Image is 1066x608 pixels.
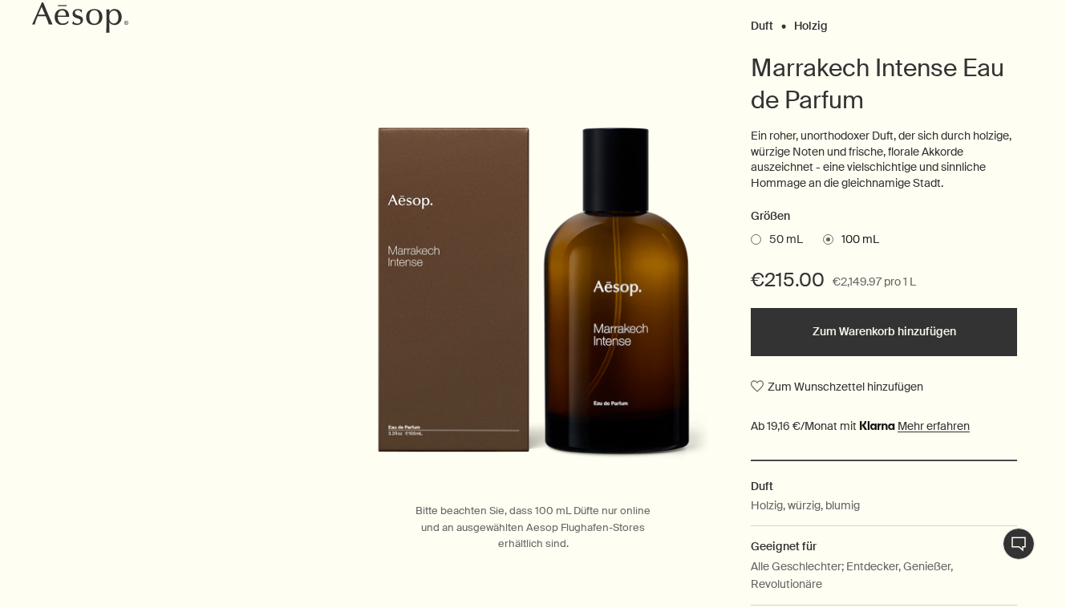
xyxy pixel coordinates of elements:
button: Zum Wunschzettel hinzufügen [751,372,923,401]
a: Duft [751,18,773,26]
h1: Marrakech Intense Eau de Parfum [751,52,1017,116]
span: €215.00 [751,267,825,293]
svg: Aesop [32,2,128,34]
a: Holzig [794,18,828,26]
p: Ein roher, unorthodoxer Duft, der sich durch holzige, würzige Noten und frische, florale Akkorde ... [751,128,1017,191]
img: Marrakech Intense Eau de Parfum 100 mL in amber glass bottle with outer carton [357,127,710,486]
span: 100 mL [833,232,879,248]
span: €2,149.97 pro 1 L [833,273,916,292]
p: Alle Geschlechter; Entdecker, Genießer, Revolutionäre [751,557,1017,594]
span: 50 mL [761,232,803,248]
button: Live-Support Chat [1003,528,1035,560]
button: Zum Warenkorb hinzufügen - €215.00 [751,308,1017,356]
h2: Duft [751,477,1017,495]
h2: Geeignet für [751,537,1017,555]
h2: Größen [751,207,1017,226]
span: Bitte beachten Sie, dass 100 mL Düfte nur online und an ausgewählten Aesop Flughafen-Stores erhäl... [415,504,651,551]
p: Holzig, würzig, blumig [751,497,860,514]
